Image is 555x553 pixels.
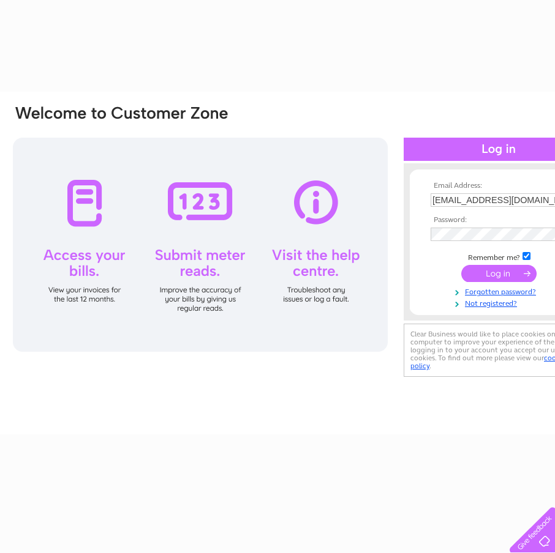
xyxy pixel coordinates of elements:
[461,265,537,282] input: Submit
